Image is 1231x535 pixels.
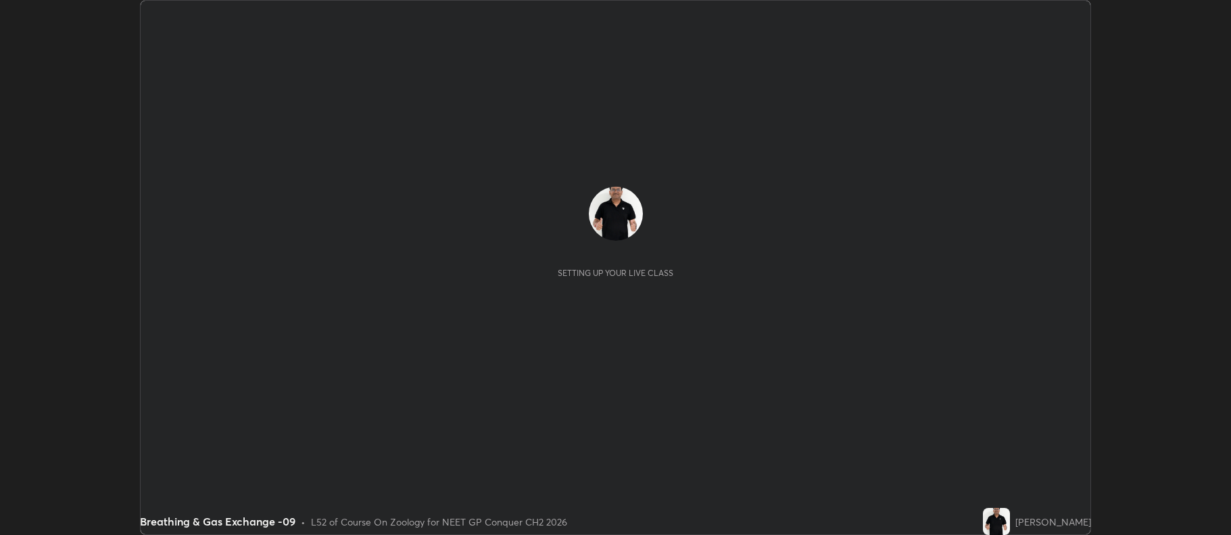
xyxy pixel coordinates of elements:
div: • [301,515,306,529]
div: Setting up your live class [558,268,673,278]
div: L52 of Course On Zoology for NEET GP Conquer CH2 2026 [311,515,567,529]
img: 0f3390f70cd44b008778aac013c3f139.jpg [983,508,1010,535]
img: 0f3390f70cd44b008778aac013c3f139.jpg [589,187,643,241]
div: [PERSON_NAME] [1015,515,1091,529]
div: Breathing & Gas Exchange -09 [140,513,295,530]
